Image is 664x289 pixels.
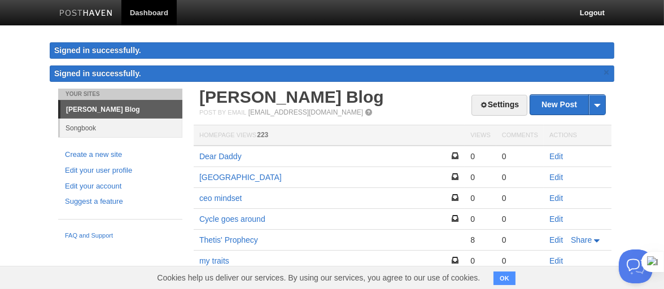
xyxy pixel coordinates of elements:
[601,65,611,80] a: ×
[502,214,538,224] div: 0
[493,272,516,285] button: OK
[199,256,229,265] a: my traits
[60,100,182,119] a: [PERSON_NAME] Blog
[470,256,490,266] div: 0
[58,89,182,100] li: Your Sites
[59,10,113,18] img: Posthaven-bar
[199,173,282,182] a: [GEOGRAPHIC_DATA]
[549,194,563,203] a: Edit
[544,125,611,146] th: Actions
[470,214,490,224] div: 0
[502,193,538,203] div: 0
[257,131,268,139] span: 223
[146,266,491,289] span: Cookies help us deliver our services. By using our services, you agree to our use of cookies.
[199,87,384,106] a: [PERSON_NAME] Blog
[470,235,490,245] div: 8
[496,125,544,146] th: Comments
[65,181,176,192] a: Edit your account
[199,152,242,161] a: Dear Daddy
[199,214,265,224] a: Cycle goes around
[65,165,176,177] a: Edit your user profile
[549,235,563,244] a: Edit
[470,151,490,161] div: 0
[199,235,258,244] a: Thetis' Prophecy
[549,214,563,224] a: Edit
[549,256,563,265] a: Edit
[199,109,246,116] span: Post by Email
[502,256,538,266] div: 0
[571,235,592,244] span: Share
[60,119,182,137] a: Songbook
[502,235,538,245] div: 0
[50,42,614,59] div: Signed in successfully.
[470,193,490,203] div: 0
[549,173,563,182] a: Edit
[194,125,465,146] th: Homepage Views
[619,249,653,283] iframe: Help Scout Beacon - Open
[470,172,490,182] div: 0
[248,108,363,116] a: [EMAIL_ADDRESS][DOMAIN_NAME]
[65,196,176,208] a: Suggest a feature
[465,125,496,146] th: Views
[65,149,176,161] a: Create a new site
[471,95,527,116] a: Settings
[54,69,141,78] span: Signed in successfully.
[530,95,605,115] a: New Post
[502,151,538,161] div: 0
[199,194,242,203] a: ceo mindset
[502,172,538,182] div: 0
[65,231,176,241] a: FAQ and Support
[549,152,563,161] a: Edit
